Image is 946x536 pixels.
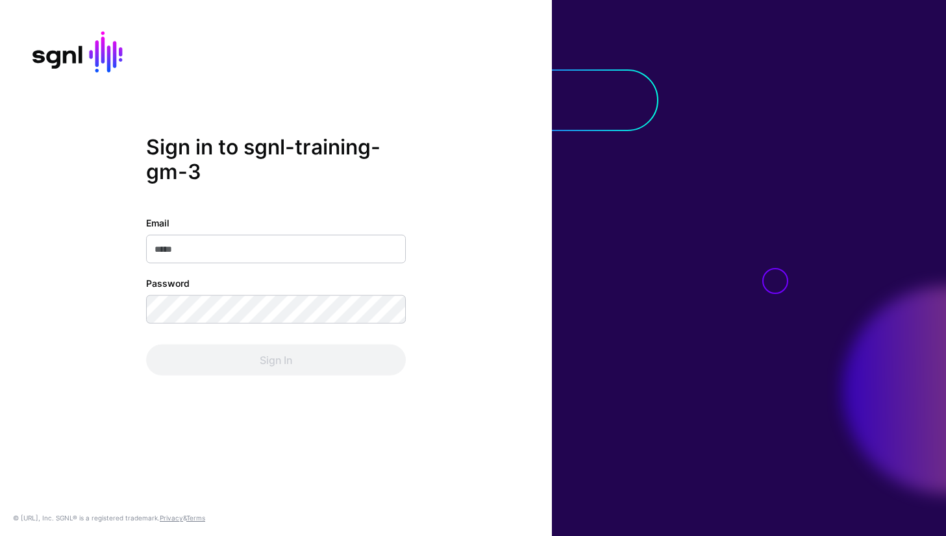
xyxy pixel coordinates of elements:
a: Terms [186,514,205,522]
div: © [URL], Inc. SGNL® is a registered trademark. & [13,513,205,523]
a: Privacy [160,514,183,522]
label: Email [146,215,169,229]
label: Password [146,276,190,289]
h2: Sign in to sgnl-training-gm-3 [146,135,406,185]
